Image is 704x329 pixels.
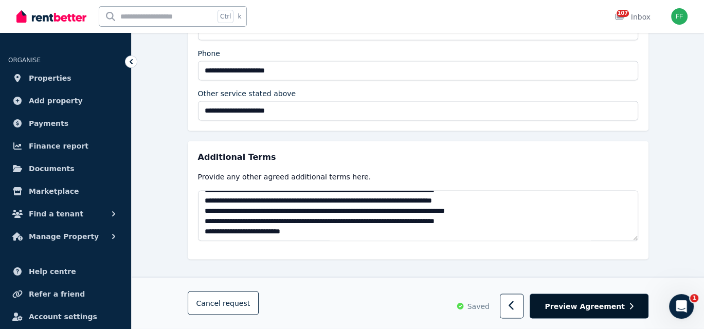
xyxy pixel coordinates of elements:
button: Cancelrequest [188,291,259,315]
span: Cancel [196,299,250,307]
button: Find a tenant [8,204,123,224]
span: Help centre [29,265,76,278]
img: Frank frank@northwardrentals.com.au [671,8,688,25]
label: Other service stated above [198,88,296,99]
span: ORGANISE [8,57,41,64]
span: k [238,12,241,21]
span: Add property [29,95,83,107]
button: Manage Property [8,226,123,247]
span: 107 [617,10,629,17]
span: Properties [29,72,71,84]
span: Saved [467,301,490,312]
label: Phone [198,48,220,59]
a: Account settings [8,306,123,327]
span: 1 [690,294,698,302]
span: Manage Property [29,230,99,243]
a: Finance report [8,136,123,156]
a: Add property [8,90,123,111]
span: Refer a friend [29,288,85,300]
a: Documents [8,158,123,179]
p: Provide any other agreed additional terms here. [198,172,638,182]
span: Ctrl [218,10,233,23]
a: Payments [8,113,123,134]
span: Find a tenant [29,208,83,220]
span: request [223,298,250,308]
a: Help centre [8,261,123,282]
a: Refer a friend [8,284,123,304]
button: Preview Agreement [530,294,648,319]
div: Inbox [615,12,651,22]
span: Account settings [29,310,97,323]
a: Marketplace [8,181,123,202]
span: Finance report [29,140,88,152]
span: Preview Agreement [545,301,624,312]
a: Properties [8,68,123,88]
span: Marketplace [29,185,79,197]
span: Additional Terms [198,151,276,163]
span: Documents [29,162,75,175]
img: RentBetter [16,9,86,24]
iframe: Intercom live chat [669,294,694,319]
span: Payments [29,117,68,130]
